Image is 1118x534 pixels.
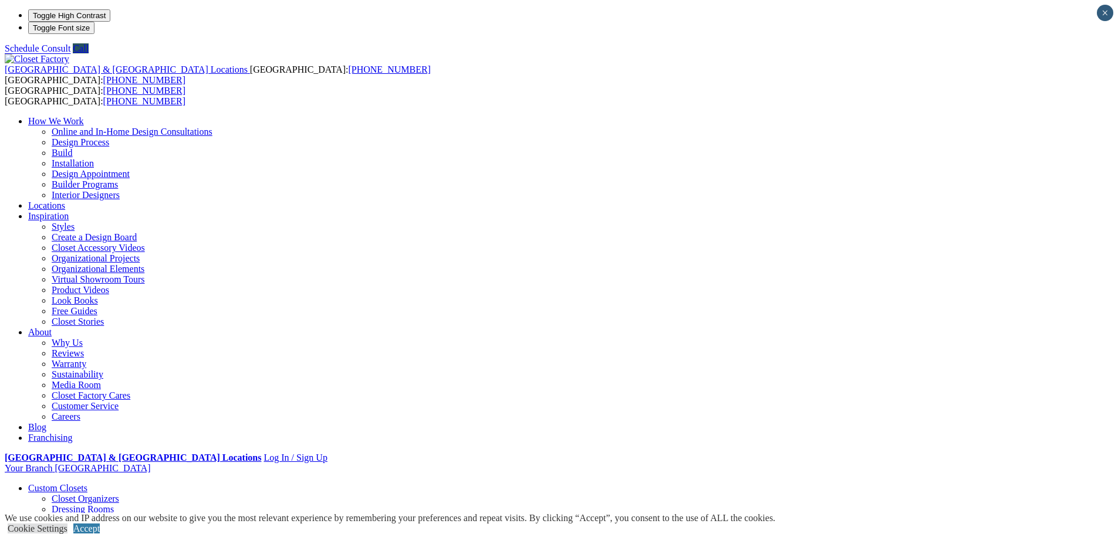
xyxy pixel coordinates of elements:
a: [PHONE_NUMBER] [348,64,430,74]
a: Organizational Elements [52,264,144,274]
div: We use cookies and IP address on our website to give you the most relevant experience by remember... [5,513,775,523]
a: Product Videos [52,285,109,295]
a: Closet Accessory Videos [52,243,145,253]
a: Reviews [52,348,84,358]
a: Closet Factory Cares [52,390,130,400]
a: Design Process [52,137,109,147]
a: Closet Organizers [52,494,119,504]
a: Create a Design Board [52,232,137,242]
a: Organizational Projects [52,253,140,263]
a: Closet Stories [52,317,104,326]
a: Build [52,148,73,158]
a: Look Books [52,295,98,305]
a: Warranty [52,359,86,369]
span: [GEOGRAPHIC_DATA] [55,463,150,473]
a: Sustainability [52,369,103,379]
a: Custom Closets [28,483,87,493]
a: Free Guides [52,306,97,316]
a: [PHONE_NUMBER] [103,96,185,106]
span: Your Branch [5,463,52,473]
a: Online and In-Home Design Consultations [52,127,212,137]
span: Toggle Font size [33,23,90,32]
a: How We Work [28,116,84,126]
button: Toggle High Contrast [28,9,110,22]
a: Virtual Showroom Tours [52,274,145,284]
a: Design Appointment [52,169,130,179]
a: Dressing Rooms [52,504,114,514]
a: Interior Designers [52,190,120,200]
a: Blog [28,422,46,432]
a: Styles [52,222,75,232]
a: Schedule Consult [5,43,70,53]
span: [GEOGRAPHIC_DATA]: [GEOGRAPHIC_DATA]: [5,64,431,85]
a: Call [73,43,89,53]
a: Builder Programs [52,179,118,189]
a: Log In / Sign Up [264,453,327,462]
a: [GEOGRAPHIC_DATA] & [GEOGRAPHIC_DATA] Locations [5,453,261,462]
a: [PHONE_NUMBER] [103,75,185,85]
a: Cookie Settings [8,523,67,533]
span: [GEOGRAPHIC_DATA] & [GEOGRAPHIC_DATA] Locations [5,64,248,74]
a: [PHONE_NUMBER] [103,86,185,96]
a: Franchising [28,433,73,443]
a: Media Room [52,380,101,390]
a: Careers [52,411,80,421]
span: [GEOGRAPHIC_DATA]: [GEOGRAPHIC_DATA]: [5,86,185,106]
a: Why Us [52,338,83,348]
a: Customer Service [52,401,119,411]
span: Toggle High Contrast [33,11,106,20]
a: [GEOGRAPHIC_DATA] & [GEOGRAPHIC_DATA] Locations [5,64,250,74]
a: About [28,327,52,337]
button: Close [1097,5,1113,21]
a: Locations [28,200,65,210]
a: Accept [73,523,100,533]
a: Installation [52,158,94,168]
a: Your Branch [GEOGRAPHIC_DATA] [5,463,151,473]
a: Inspiration [28,211,69,221]
button: Toggle Font size [28,22,94,34]
img: Closet Factory [5,54,69,64]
